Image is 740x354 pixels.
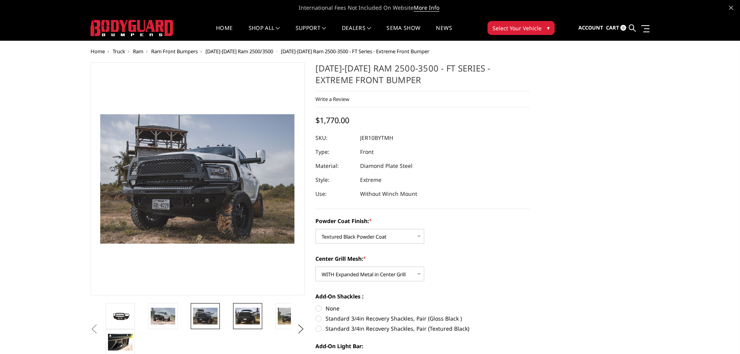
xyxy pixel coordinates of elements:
[91,48,105,55] a: Home
[360,159,413,173] dd: Diamond Plate Steel
[436,25,452,40] a: News
[387,25,420,40] a: SEMA Show
[193,308,218,324] img: 2010-2018 Ram 2500-3500 - FT Series - Extreme Front Bumper
[360,187,417,201] dd: Without Winch Mount
[578,17,603,38] a: Account
[360,131,393,145] dd: JER10BYTMH
[315,131,354,145] dt: SKU:
[315,314,530,323] label: Standard 3/4in Recovery Shackles, Pair (Gloss Black )
[606,24,619,31] span: Cart
[315,255,530,263] label: Center Grill Mesh:
[315,159,354,173] dt: Material:
[91,20,174,36] img: BODYGUARD BUMPERS
[315,115,349,126] span: $1,770.00
[315,217,530,225] label: Powder Coat Finish:
[315,304,530,312] label: None
[113,48,125,55] a: Truck
[108,334,132,350] img: 2010-2018 Ram 2500-3500 - FT Series - Extreme Front Bumper
[315,342,530,350] label: Add-On Light Bar:
[315,292,530,300] label: Add-On Shackles :
[578,24,603,31] span: Account
[360,145,374,159] dd: Front
[493,24,542,32] span: Select Your Vehicle
[89,323,100,335] button: Previous
[606,17,626,38] a: Cart 0
[342,25,371,40] a: Dealers
[151,48,198,55] a: Ram Front Bumpers
[296,25,326,40] a: Support
[315,324,530,333] label: Standard 3/4in Recovery Shackles, Pair (Textured Black)
[235,308,260,324] img: 2010-2018 Ram 2500-3500 - FT Series - Extreme Front Bumper
[315,145,354,159] dt: Type:
[315,173,354,187] dt: Style:
[547,24,550,32] span: ▾
[108,310,132,321] img: 2010-2018 Ram 2500-3500 - FT Series - Extreme Front Bumper
[249,25,280,40] a: shop all
[295,323,306,335] button: Next
[205,48,273,55] a: [DATE]-[DATE] Ram 2500/3500
[91,62,305,295] a: 2010-2018 Ram 2500-3500 - FT Series - Extreme Front Bumper
[315,62,530,91] h1: [DATE]-[DATE] Ram 2500-3500 - FT Series - Extreme Front Bumper
[281,48,429,55] span: [DATE]-[DATE] Ram 2500-3500 - FT Series - Extreme Front Bumper
[620,25,626,31] span: 0
[133,48,143,55] a: Ram
[360,173,381,187] dd: Extreme
[151,308,175,324] img: 2010-2018 Ram 2500-3500 - FT Series - Extreme Front Bumper
[315,96,349,103] a: Write a Review
[315,187,354,201] dt: Use:
[414,4,439,12] a: More Info
[488,21,555,35] button: Select Your Vehicle
[216,25,233,40] a: Home
[278,308,302,324] img: 2010-2018 Ram 2500-3500 - FT Series - Extreme Front Bumper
